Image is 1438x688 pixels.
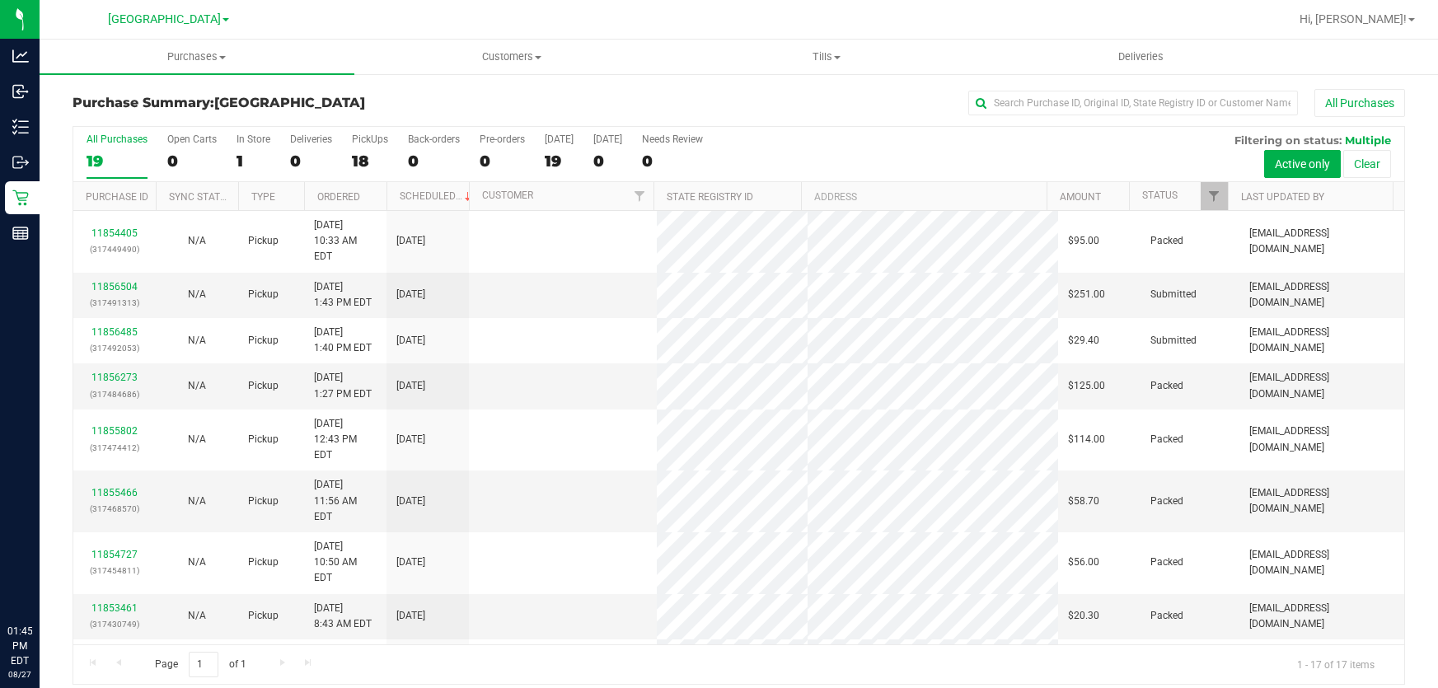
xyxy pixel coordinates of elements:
[314,279,372,311] span: [DATE] 1:43 PM EDT
[1249,424,1394,455] span: [EMAIL_ADDRESS][DOMAIN_NAME]
[545,152,574,171] div: 19
[12,190,29,206] inline-svg: Retail
[188,495,206,507] span: Not Applicable
[642,152,703,171] div: 0
[188,378,206,394] button: N/A
[248,233,279,249] span: Pickup
[1150,432,1183,447] span: Packed
[480,133,525,145] div: Pre-orders
[188,335,206,346] span: Not Applicable
[352,152,388,171] div: 18
[188,432,206,447] button: N/A
[188,610,206,621] span: Not Applicable
[1264,150,1341,178] button: Active only
[1096,49,1186,64] span: Deliveries
[1150,287,1197,302] span: Submitted
[188,333,206,349] button: N/A
[1249,370,1394,401] span: [EMAIL_ADDRESS][DOMAIN_NAME]
[1150,378,1183,394] span: Packed
[352,133,388,145] div: PickUps
[314,370,372,401] span: [DATE] 1:27 PM EDT
[86,191,148,203] a: Purchase ID
[188,233,206,249] button: N/A
[1150,494,1183,509] span: Packed
[1142,190,1178,201] a: Status
[1060,191,1101,203] a: Amount
[83,295,146,311] p: (317491313)
[91,372,138,383] a: 11856273
[16,556,66,606] iframe: Resource center
[1068,432,1105,447] span: $114.00
[1068,233,1099,249] span: $95.00
[400,190,475,202] a: Scheduled
[108,12,221,26] span: [GEOGRAPHIC_DATA]
[314,601,372,632] span: [DATE] 8:43 AM EDT
[1284,652,1388,676] span: 1 - 17 of 17 items
[40,40,354,74] a: Purchases
[91,326,138,338] a: 11856485
[91,602,138,614] a: 11853461
[314,477,377,525] span: [DATE] 11:56 AM EDT
[91,487,138,498] a: 11855466
[626,182,653,210] a: Filter
[188,494,206,509] button: N/A
[1249,226,1394,257] span: [EMAIL_ADDRESS][DOMAIN_NAME]
[188,433,206,445] span: Not Applicable
[188,556,206,568] span: Not Applicable
[1150,555,1183,570] span: Packed
[1150,608,1183,624] span: Packed
[408,152,460,171] div: 0
[12,48,29,64] inline-svg: Analytics
[290,152,332,171] div: 0
[87,152,148,171] div: 19
[317,191,360,203] a: Ordered
[248,608,279,624] span: Pickup
[396,555,425,570] span: [DATE]
[1234,133,1342,147] span: Filtering on status:
[396,287,425,302] span: [DATE]
[669,40,984,74] a: Tills
[83,386,146,402] p: (317484686)
[87,133,148,145] div: All Purchases
[667,191,753,203] a: State Registry ID
[83,501,146,517] p: (317468570)
[141,652,260,677] span: Page of 1
[642,133,703,145] div: Needs Review
[480,152,525,171] div: 0
[188,608,206,624] button: N/A
[593,152,622,171] div: 0
[670,49,983,64] span: Tills
[396,333,425,349] span: [DATE]
[237,152,270,171] div: 1
[167,152,217,171] div: 0
[12,225,29,241] inline-svg: Reports
[1068,608,1099,624] span: $20.30
[169,191,232,203] a: Sync Status
[1345,133,1391,147] span: Multiple
[83,440,146,456] p: (317474412)
[983,40,1298,74] a: Deliveries
[91,281,138,293] a: 11856504
[188,288,206,300] span: Not Applicable
[968,91,1298,115] input: Search Purchase ID, Original ID, State Registry ID or Customer Name...
[248,378,279,394] span: Pickup
[7,668,32,681] p: 08/27
[408,133,460,145] div: Back-orders
[83,563,146,578] p: (317454811)
[545,133,574,145] div: [DATE]
[83,616,146,632] p: (317430749)
[396,233,425,249] span: [DATE]
[12,83,29,100] inline-svg: Inbound
[1068,333,1099,349] span: $29.40
[12,154,29,171] inline-svg: Outbound
[396,608,425,624] span: [DATE]
[91,425,138,437] a: 11855802
[1068,378,1105,394] span: $125.00
[1343,150,1391,178] button: Clear
[83,340,146,356] p: (317492053)
[1150,333,1197,349] span: Submitted
[1249,279,1394,311] span: [EMAIL_ADDRESS][DOMAIN_NAME]
[1150,233,1183,249] span: Packed
[355,49,668,64] span: Customers
[1249,485,1394,517] span: [EMAIL_ADDRESS][DOMAIN_NAME]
